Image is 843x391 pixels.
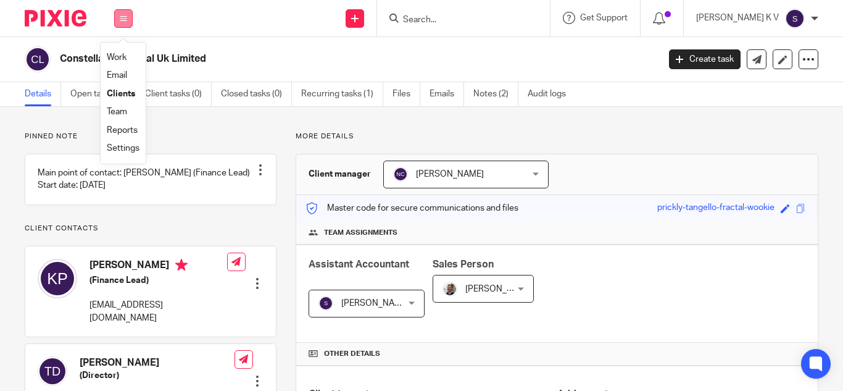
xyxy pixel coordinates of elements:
span: [PERSON_NAME] K V [341,299,424,308]
input: Search [402,15,513,26]
h5: (Finance Lead) [89,274,227,287]
span: Sales Person [433,259,494,269]
div: prickly-tangello-fractal-wookie [657,201,774,216]
span: [PERSON_NAME] [416,170,484,179]
a: Client tasks (0) [145,82,212,106]
a: Create task [669,49,741,69]
span: Assistant Accountant [309,259,409,269]
h2: Constellation Global Uk Limited [60,53,533,65]
img: svg%3E [785,9,805,28]
a: Settings [107,144,139,153]
p: More details [296,132,818,141]
img: svg%3E [25,46,51,72]
h3: Client manager [309,168,371,180]
a: Clients [107,90,135,98]
p: [EMAIL_ADDRESS][DOMAIN_NAME] [89,299,227,324]
a: Closed tasks (0) [221,82,292,106]
a: Team [107,107,127,116]
img: svg%3E [393,167,408,182]
a: Notes (2) [473,82,518,106]
img: svg%3E [318,296,333,311]
p: Pinned note [25,132,276,141]
a: Reports [107,126,138,135]
h5: (Director) [80,369,235,382]
a: Details [25,82,61,106]
p: Master code for secure communications and files [305,202,518,214]
span: Team assignments [324,228,397,238]
img: svg%3E [38,259,77,298]
p: [PERSON_NAME] K V [696,12,779,24]
a: Work [107,53,127,62]
a: Files [392,82,420,106]
a: Audit logs [528,82,575,106]
a: Emails [430,82,464,106]
span: Get Support [580,14,628,22]
a: Recurring tasks (1) [301,82,383,106]
i: Primary [175,259,188,271]
p: Client contacts [25,224,276,233]
span: [PERSON_NAME] [465,285,533,293]
h4: [PERSON_NAME] [89,259,227,274]
img: Matt%20Circle.png [442,282,457,296]
img: svg%3E [38,356,67,386]
span: Other details [324,349,380,359]
a: Open tasks (1) [70,82,136,106]
h4: [PERSON_NAME] [80,356,235,369]
a: Email [107,71,127,80]
img: Pixie [25,10,86,27]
